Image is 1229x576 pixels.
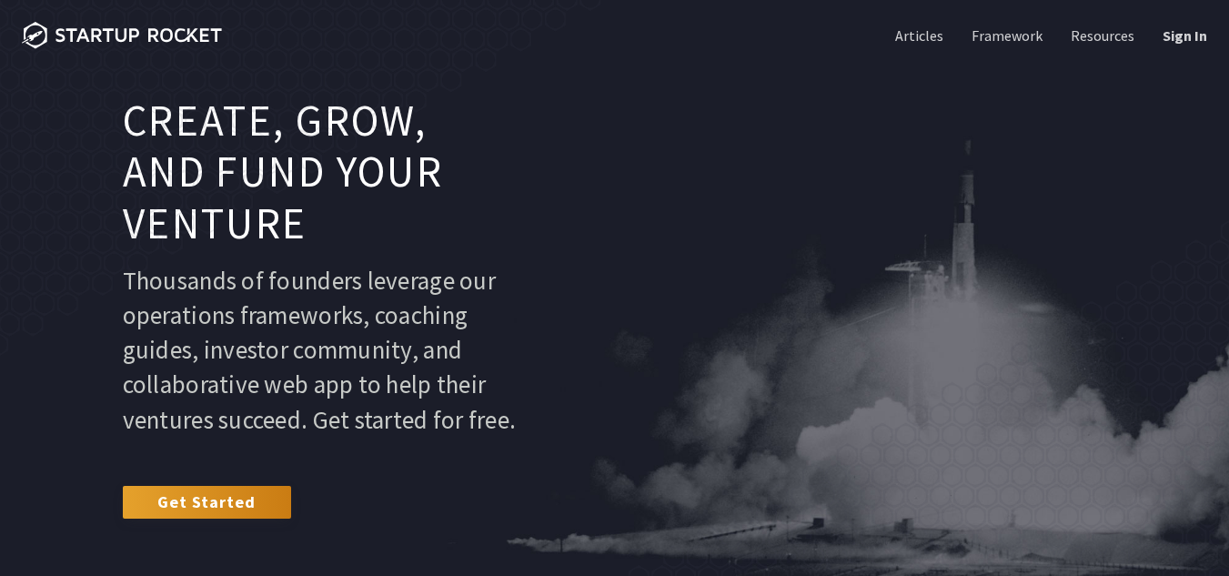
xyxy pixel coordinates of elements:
a: Sign In [1159,25,1207,45]
h1: Create, grow, and fund your venture [123,96,520,250]
a: Articles [892,25,943,45]
p: Thousands of founders leverage our operations frameworks, coaching guides, investor community, an... [123,263,520,436]
a: Resources [1067,25,1134,45]
a: Framework [968,25,1043,45]
a: Get Started [123,486,291,519]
